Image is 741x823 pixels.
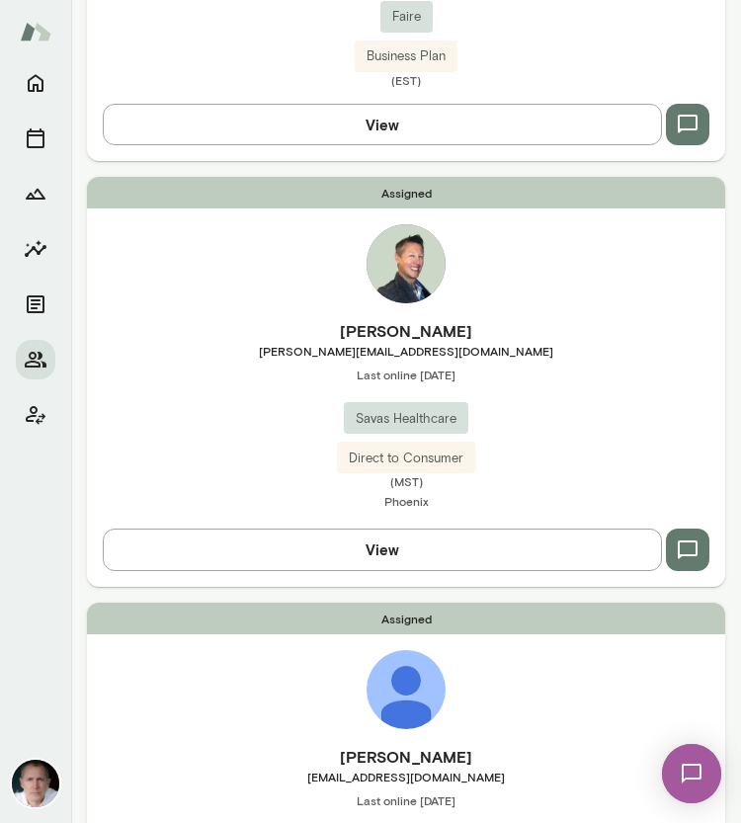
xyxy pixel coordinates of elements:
[87,367,725,382] span: Last online [DATE]
[367,224,446,303] img: Brian Lawrence
[367,650,446,729] img: Dan Kenger
[87,177,725,208] span: Assigned
[384,494,429,508] span: Phoenix
[16,285,55,324] button: Documents
[87,319,725,343] h6: [PERSON_NAME]
[87,343,725,359] span: [PERSON_NAME][EMAIL_ADDRESS][DOMAIN_NAME]
[87,745,725,769] h6: [PERSON_NAME]
[20,13,51,50] img: Mento
[87,792,725,808] span: Last online [DATE]
[103,529,662,570] button: View
[87,473,725,489] span: (MST)
[103,104,662,145] button: View
[355,46,457,66] span: Business Plan
[87,72,725,88] span: (EST)
[16,340,55,379] button: Members
[337,449,475,468] span: Direct to Consumer
[344,409,468,429] span: Savas Healthcare
[87,769,725,784] span: [EMAIL_ADDRESS][DOMAIN_NAME]
[16,229,55,269] button: Insights
[12,760,59,807] img: Mike Lane
[16,63,55,103] button: Home
[16,119,55,158] button: Sessions
[87,603,725,634] span: Assigned
[16,395,55,435] button: Client app
[380,7,433,27] span: Faire
[16,174,55,213] button: Growth Plan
